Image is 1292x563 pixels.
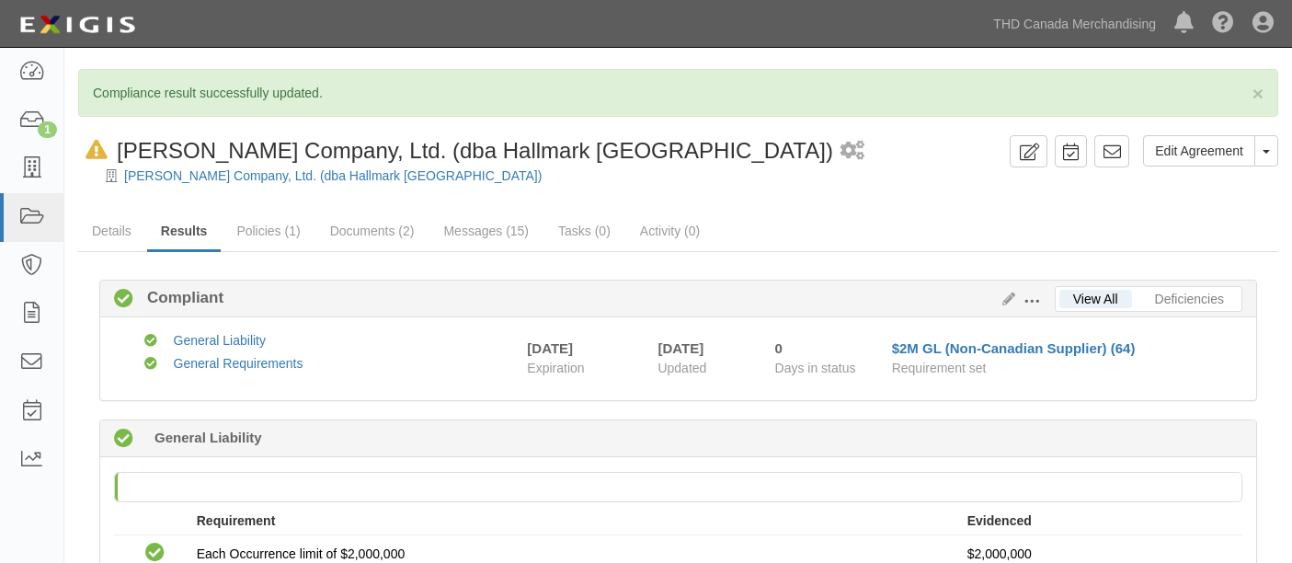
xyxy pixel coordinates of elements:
div: William E. Coutts Company, Ltd. (dba Hallmark Canada) [78,135,833,167]
a: Tasks (0) [544,213,624,249]
span: × [1252,83,1263,104]
div: Since 10/15/2025 [775,339,878,358]
a: Edit Agreement [1143,135,1255,167]
a: General Liability [174,333,266,348]
a: THD Canada Merchandising [984,6,1165,42]
i: Help Center - Complianz [1212,13,1234,35]
a: Details [78,213,145,249]
a: General Requirements [174,356,303,371]
div: [DATE] [527,339,573,358]
a: Results [147,213,222,252]
p: Compliance result successfully updated. [93,84,1263,102]
a: [PERSON_NAME] Company, Ltd. (dba Hallmark [GEOGRAPHIC_DATA]) [124,168,542,183]
span: Expiration [527,359,644,377]
button: Close [1252,84,1263,103]
b: Compliant [133,287,223,309]
div: 1 [38,121,57,138]
b: General Liability [154,428,262,447]
a: Policies (1) [223,213,314,249]
a: Activity (0) [626,213,714,249]
a: Documents (2) [316,213,429,249]
span: Requirement set [892,361,987,375]
i: Compliant [114,290,133,309]
strong: Requirement [197,513,276,528]
a: Edit Results [995,292,1015,306]
i: 1 scheduled workflow [840,142,864,161]
i: Compliant 13 days (since 10/02/2025) [114,430,133,449]
span: Each Occurrence limit of $2,000,000 [197,546,405,561]
img: logo-5460c22ac91f19d4615b14bd174203de0afe785f0fc80cf4dbbc73dc1793850b.png [14,8,141,41]
span: Updated [657,361,706,375]
i: Compliant [144,335,157,348]
a: Deficiencies [1141,290,1238,308]
a: $2M GL (Non-Canadian Supplier) (64) [892,340,1136,356]
span: [PERSON_NAME] Company, Ltd. (dba Hallmark [GEOGRAPHIC_DATA]) [117,138,833,163]
p: $2,000,000 [967,545,1229,563]
i: Compliant [145,544,165,563]
strong: Evidenced [967,513,1032,528]
div: [DATE] [657,339,747,358]
i: Compliant [144,358,157,371]
span: Days in status [775,361,856,375]
a: View All [1059,290,1132,308]
a: Messages (15) [429,213,543,249]
i: In Default since 10/10/2025 [86,141,108,160]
